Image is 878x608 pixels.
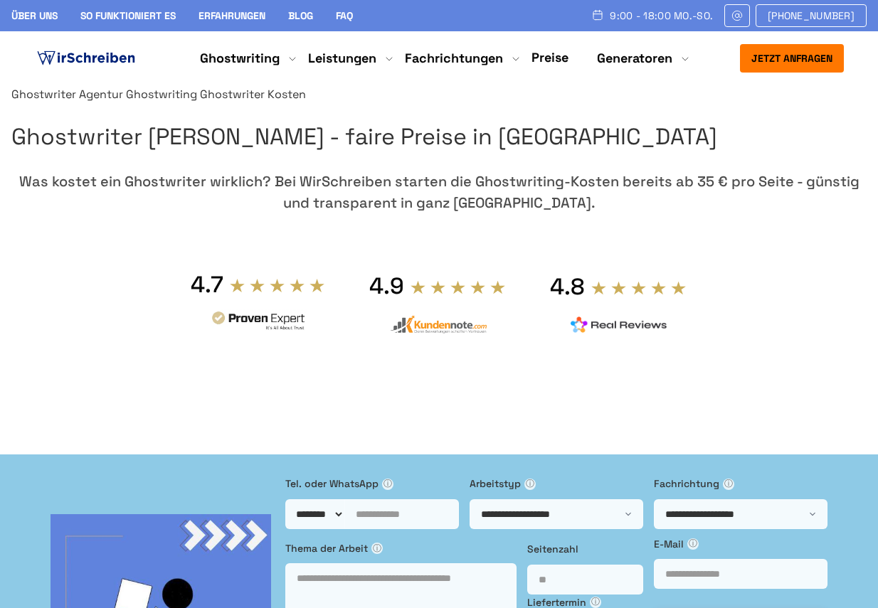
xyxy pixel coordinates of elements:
a: So funktioniert es [80,9,176,22]
img: stars [591,280,687,296]
div: 4.8 [550,272,585,301]
span: ⓘ [371,543,383,554]
div: Was kostet ein Ghostwriter wirklich? Bei WirSchreiben starten die Ghostwriting-Kosten bereits ab ... [11,171,867,213]
button: Jetzt anfragen [740,44,844,73]
img: stars [410,279,507,295]
img: stars [229,277,326,293]
a: Preise [531,49,568,65]
img: kundennote [390,315,487,334]
label: Fachrichtung [654,476,827,491]
h1: Ghostwriter [PERSON_NAME] - faire Preise in [GEOGRAPHIC_DATA] [11,119,867,155]
a: Erfahrungen [199,9,265,22]
span: ⓘ [687,538,699,550]
img: Email [731,10,744,21]
img: realreviews [571,316,667,334]
a: Über uns [11,9,58,22]
a: Ghostwriting [126,87,197,102]
a: FAQ [336,9,353,22]
label: E-Mail [654,536,827,552]
a: Ghostwriter Agentur [11,87,123,102]
a: Blog [288,9,313,22]
img: Schedule [591,9,604,21]
img: logo ghostwriter-österreich [34,48,138,69]
label: Seitenzahl [527,541,643,557]
div: 4.7 [191,270,223,299]
a: Ghostwriting [200,50,280,67]
span: [PHONE_NUMBER] [768,10,855,21]
a: Fachrichtungen [405,50,503,67]
label: Thema der Arbeit [285,540,517,556]
span: ⓘ [590,597,601,608]
a: Leistungen [308,50,376,67]
span: 9:00 - 18:00 Mo.-So. [610,10,713,21]
label: Tel. oder WhatsApp [285,476,459,491]
span: ⓘ [723,479,734,490]
span: ⓘ [524,479,536,490]
span: Ghostwriter Kosten [200,87,306,102]
div: 4.9 [369,272,404,300]
label: Arbeitstyp [470,476,643,491]
a: [PHONE_NUMBER] [756,4,867,27]
span: ⓘ [382,479,393,490]
a: Generatoren [597,50,672,67]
